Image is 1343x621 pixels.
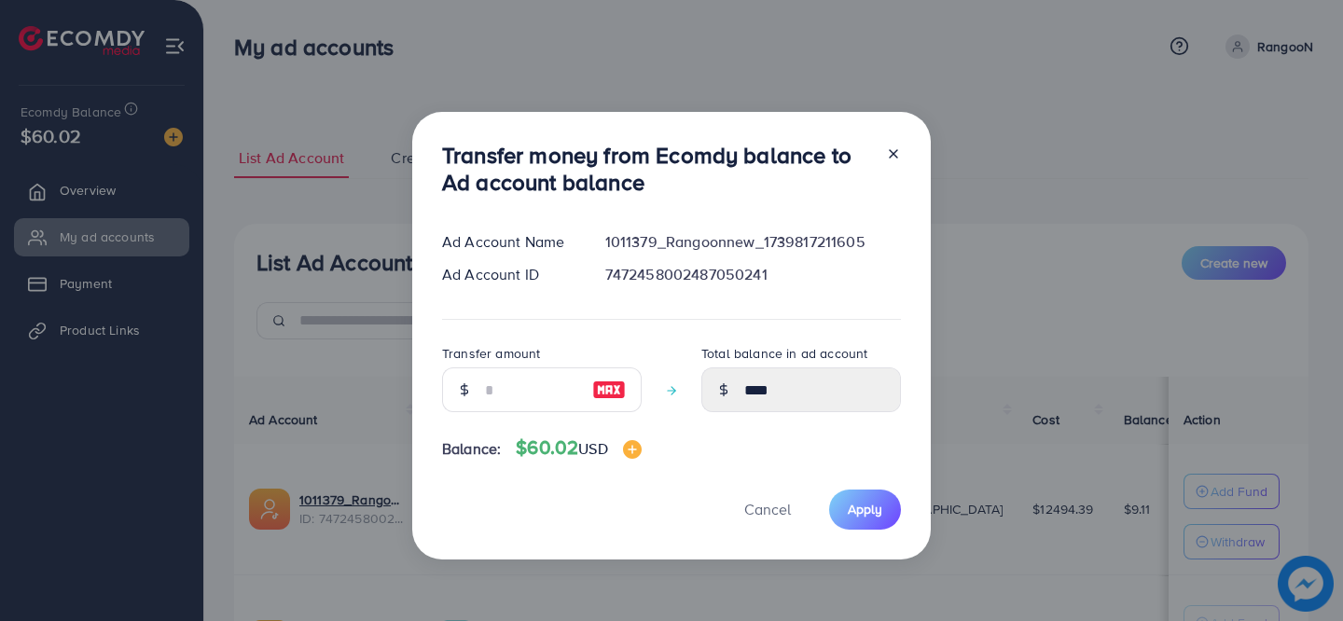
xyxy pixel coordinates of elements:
div: Ad Account Name [427,231,590,253]
button: Cancel [721,490,814,530]
h3: Transfer money from Ecomdy balance to Ad account balance [442,142,871,196]
span: Balance: [442,438,501,460]
label: Total balance in ad account [701,344,867,363]
div: Ad Account ID [427,264,590,285]
span: Apply [848,500,882,518]
img: image [623,440,642,459]
h4: $60.02 [516,436,641,460]
div: 1011379_Rangoonnew_1739817211605 [590,231,916,253]
span: USD [578,438,607,459]
span: Cancel [744,499,791,519]
div: 7472458002487050241 [590,264,916,285]
img: image [592,379,626,401]
label: Transfer amount [442,344,540,363]
button: Apply [829,490,901,530]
